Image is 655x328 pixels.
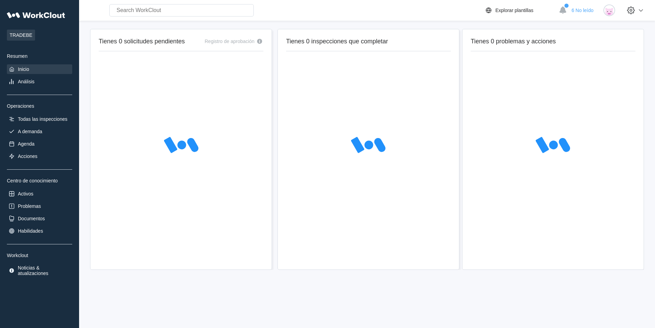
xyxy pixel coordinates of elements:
[7,253,72,258] div: Workclout
[571,8,593,13] span: 6 No leído
[7,127,72,136] a: A demanda
[495,8,534,13] div: Explorar plantillas
[18,154,37,159] div: Acciones
[18,216,45,221] div: Documentos
[18,141,34,147] div: Agenda
[109,4,254,17] input: Search WorkClout
[7,201,72,211] a: Problemas
[7,214,72,223] a: Documentos
[7,189,72,199] a: Activos
[7,53,72,59] div: Resumen
[18,116,67,122] div: Todas las inspecciones
[7,139,72,149] a: Agenda
[18,129,42,134] div: A demanda
[99,38,185,45] h2: Tienes 0 solicitudes pendientes
[286,38,451,45] h2: Tienes 0 inspecciones que completar
[7,30,35,41] span: TRADEBE
[7,151,72,161] a: Acciones
[205,39,254,44] div: Registro de aprobación
[18,66,29,72] div: Inicio
[484,6,556,14] a: Explorar plantillas
[18,228,43,234] div: Habilidades
[18,203,41,209] div: Problemas
[7,178,72,183] div: Centro de conocimiento
[7,264,72,277] a: Noticias & atualizaciones
[7,77,72,86] a: Análisis
[7,103,72,109] div: Operaciones
[471,38,635,45] h2: Tienes 0 problemas y acciones
[603,4,615,16] img: pig.png
[18,265,71,276] div: Noticias & atualizaciones
[7,226,72,236] a: Habilidades
[18,191,33,197] div: Activos
[7,64,72,74] a: Inicio
[18,79,34,84] div: Análisis
[7,114,72,124] a: Todas las inspecciones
